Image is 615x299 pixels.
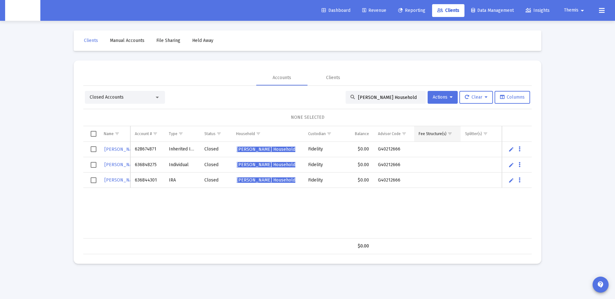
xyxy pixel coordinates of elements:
td: Column Household [232,126,304,141]
a: [PERSON_NAME] Household [236,144,296,154]
td: Fidelity [304,173,343,188]
span: [PERSON_NAME] [104,162,140,167]
button: Actions [428,91,458,104]
span: Show filter options for column 'Household' [256,131,261,136]
div: Closed [204,146,227,152]
div: Splitter(s) [465,131,482,136]
span: Show filter options for column 'Status' [217,131,221,136]
span: [PERSON_NAME] Household [237,162,295,167]
span: [PERSON_NAME] Household [237,147,295,152]
a: File Sharing [151,34,185,47]
button: Columns [495,91,530,104]
a: [PERSON_NAME] Household [236,175,296,185]
td: 636848275 [130,157,164,173]
span: Data Management [471,8,514,13]
span: Insights [526,8,550,13]
span: Revenue [362,8,386,13]
span: Closed Accounts [90,94,124,100]
span: Show filter options for column 'Advisor Code' [402,131,406,136]
span: Show filter options for column 'Splitter(s)' [483,131,488,136]
div: Advisor Code [378,131,401,136]
div: Closed [204,177,227,183]
td: Column Type [164,126,200,141]
span: Show filter options for column 'Fee Structure(s)' [447,131,452,136]
td: Inherited IRA [164,142,200,157]
div: Household [236,131,255,136]
mat-icon: arrow_drop_down [578,4,586,17]
a: Held Away [187,34,218,47]
img: Dashboard [10,4,36,17]
div: Type [169,131,177,136]
td: Column Splitter(s) [461,126,500,141]
span: Columns [500,94,525,100]
span: Show filter options for column 'Name' [115,131,119,136]
a: [PERSON_NAME] [104,160,140,169]
div: Fee Structure(s) [419,131,447,136]
div: Select all [91,131,96,137]
td: Column Investment Model [500,126,551,141]
span: Themis [564,8,578,13]
a: Edit [508,146,514,152]
td: Column Balance [343,126,373,141]
td: 628674871 [130,142,164,157]
td: G40212666 [373,157,414,173]
td: Column Account # [130,126,164,141]
td: Fidelity [304,157,343,173]
td: IRA [164,173,200,188]
span: Show filter options for column 'Account #' [153,131,158,136]
td: Column Status [200,126,232,141]
div: Data grid [83,126,532,254]
span: Manual Accounts [110,38,144,43]
button: Clear [459,91,493,104]
div: Select row [91,177,96,183]
div: Select row [91,162,96,168]
div: Custodian [308,131,326,136]
a: Edit [508,162,514,168]
td: $0.00 [343,173,373,188]
span: Dashboard [322,8,350,13]
span: Clear [465,94,488,100]
mat-icon: contact_support [597,281,604,288]
span: Reporting [398,8,425,13]
div: Accounts [273,75,291,81]
td: Fidelity [304,142,343,157]
span: Clients [84,38,98,43]
div: Clients [326,75,340,81]
a: Revenue [357,4,391,17]
td: $0.00 [343,157,373,173]
span: Held Away [192,38,213,43]
span: Actions [433,94,453,100]
td: $0.00 [343,142,373,157]
td: G40212666 [373,173,414,188]
a: [PERSON_NAME] [104,175,140,185]
span: Clients [437,8,459,13]
input: Search [358,95,421,100]
span: Show filter options for column 'Custodian' [327,131,332,136]
td: Column Custodian [304,126,343,141]
a: Clients [79,34,103,47]
a: Reporting [393,4,430,17]
div: Closed [204,162,227,168]
a: Clients [432,4,464,17]
div: Status [204,131,216,136]
a: [PERSON_NAME] Household [236,160,296,170]
div: Balance [355,131,369,136]
button: Themis [556,4,594,17]
div: NONE SELECTED [88,114,527,121]
td: 636844301 [130,173,164,188]
div: Account # [135,131,152,136]
td: G40212666 [373,142,414,157]
span: [PERSON_NAME] [104,147,140,152]
span: [PERSON_NAME] [104,177,140,183]
td: Individual [164,157,200,173]
span: [PERSON_NAME] Household [237,177,295,183]
div: Select row [91,146,96,152]
td: Column Advisor Code [373,126,414,141]
a: Edit [508,177,514,183]
td: Column Fee Structure(s) [414,126,461,141]
div: $0.00 [348,243,369,249]
span: Show filter options for column 'Type' [178,131,183,136]
a: Insights [521,4,555,17]
a: [PERSON_NAME] [104,145,140,154]
td: Column Name [99,126,130,141]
